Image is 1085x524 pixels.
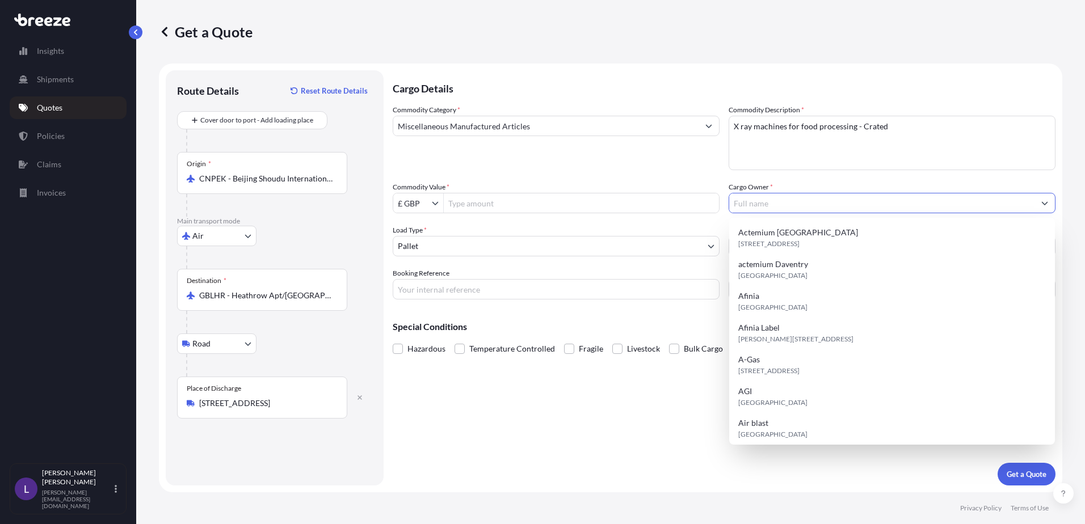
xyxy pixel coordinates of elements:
[738,227,858,238] span: Actemium [GEOGRAPHIC_DATA]
[199,290,333,301] input: Destination
[1007,468,1046,480] p: Get a Quote
[738,386,752,397] span: AGI
[738,322,780,333] span: Afinia Label
[393,322,1055,331] p: Special Conditions
[729,181,773,193] label: Cargo Owner
[684,340,723,357] span: Bulk Cargo
[192,338,211,349] span: Road
[37,102,62,113] p: Quotes
[398,240,418,252] span: Pallet
[200,115,313,126] span: Cover door to port - Add loading place
[1034,193,1055,213] button: Show suggestions
[393,193,432,213] input: Commodity Value
[738,429,808,440] span: [GEOGRAPHIC_DATA]
[407,340,445,357] span: Hazardous
[960,504,1002,513] p: Privacy Policy
[37,45,64,57] p: Insights
[42,489,112,509] p: [PERSON_NAME][EMAIL_ADDRESS][DOMAIN_NAME]
[738,259,808,270] span: actemium Daventry
[729,104,804,116] label: Commodity Description
[199,398,333,409] input: Place of Discharge
[37,130,65,142] p: Policies
[393,116,699,136] input: Select a commodity type
[199,173,333,184] input: Origin
[444,193,719,213] input: Type amount
[738,397,808,408] span: [GEOGRAPHIC_DATA]
[729,193,1034,213] input: Full name
[177,333,256,354] button: Select transport
[729,279,1055,299] input: Enter name
[579,340,603,357] span: Fragile
[192,230,204,242] span: Air
[301,85,368,96] p: Reset Route Details
[393,225,427,236] span: Load Type
[1011,504,1049,513] p: Terms of Use
[37,159,61,170] p: Claims
[393,70,1055,104] p: Cargo Details
[738,238,800,250] span: [STREET_ADDRESS]
[187,384,241,393] div: Place of Discharge
[738,417,768,429] span: Air blast
[393,104,460,116] label: Commodity Category
[729,225,765,236] label: Freight Cost
[738,302,808,313] span: [GEOGRAPHIC_DATA]
[469,340,555,357] span: Temperature Controlled
[699,116,719,136] button: Show suggestions
[738,270,808,281] span: [GEOGRAPHIC_DATA]
[729,268,772,279] label: Flight Number
[738,365,800,377] span: [STREET_ADDRESS]
[37,187,66,198] p: Invoices
[738,290,759,302] span: Afinia
[187,159,211,168] div: Origin
[432,197,443,209] button: Show suggestions
[393,279,720,299] input: Your internal reference
[37,74,74,85] p: Shipments
[177,217,372,226] p: Main transport mode
[159,23,253,41] p: Get a Quote
[738,354,760,365] span: A-Gas
[393,268,449,279] label: Booking Reference
[627,340,660,357] span: Livestock
[42,468,112,487] p: [PERSON_NAME] [PERSON_NAME]
[24,483,29,495] span: L
[177,226,256,246] button: Select transport
[393,181,449,193] label: Commodity Value
[738,333,853,345] span: [PERSON_NAME][STREET_ADDRESS]
[177,84,239,98] p: Route Details
[187,276,226,285] div: Destination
